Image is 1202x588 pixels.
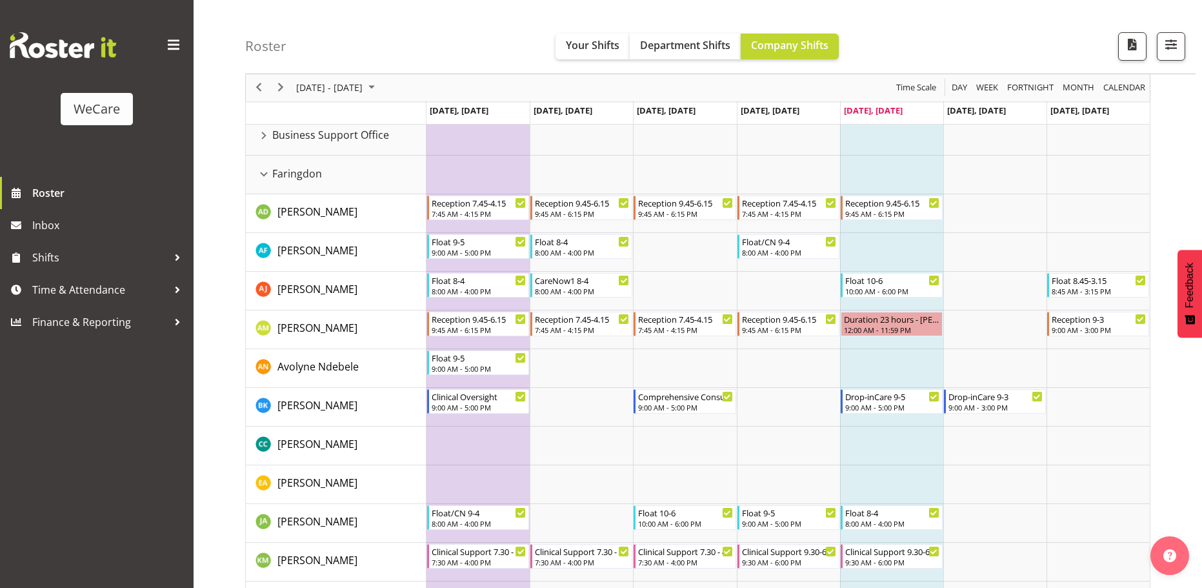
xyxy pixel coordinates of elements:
[535,312,629,325] div: Reception 7.45-4.15
[844,105,903,116] span: [DATE], [DATE]
[32,280,168,299] span: Time & Attendance
[277,243,357,258] span: [PERSON_NAME]
[432,325,526,335] div: 9:45 AM - 6:15 PM
[975,80,999,96] span: Week
[1052,274,1146,287] div: Float 8.45-3.15
[948,390,1043,403] div: Drop-inCare 9-3
[1101,80,1148,96] button: Month
[638,390,732,403] div: Comprehensive Consult 9-5
[845,390,939,403] div: Drop-inCare 9-5
[277,398,357,413] a: [PERSON_NAME]
[277,553,357,567] span: [PERSON_NAME]
[1061,80,1096,96] span: Month
[841,273,943,298] div: Amy Johannsen"s event - Float 10-6 Begin From Friday, September 26, 2025 at 10:00:00 AM GMT+12:00...
[427,196,529,220] div: Aleea Devenport"s event - Reception 7.45-4.15 Begin From Monday, September 22, 2025 at 7:45:00 AM...
[535,325,629,335] div: 7:45 AM - 4:15 PM
[530,544,632,569] div: Kishendri Moodley"s event - Clinical Support 7.30 - 4 Begin From Tuesday, September 23, 2025 at 7...
[432,235,526,248] div: Float 9-5
[246,349,426,388] td: Avolyne Ndebele resource
[638,312,732,325] div: Reception 7.45-4.15
[432,247,526,258] div: 9:00 AM - 5:00 PM
[841,312,943,336] div: Antonia Mao"s event - Duration 23 hours - Antonia Mao Begin From Friday, September 26, 2025 at 12...
[637,105,696,116] span: [DATE], [DATE]
[272,80,290,96] button: Next
[32,312,168,332] span: Finance & Reporting
[432,274,526,287] div: Float 8-4
[1050,105,1109,116] span: [DATE], [DATE]
[535,208,629,219] div: 9:45 AM - 6:15 PM
[246,194,426,233] td: Aleea Devenport resource
[1118,32,1147,61] button: Download a PDF of the roster according to the set date range.
[277,359,359,374] a: Avolyne Ndebele
[742,196,836,209] div: Reception 7.45-4.15
[250,80,268,96] button: Previous
[292,74,383,101] div: September 22 - 28, 2025
[272,166,322,181] span: Faringdon
[277,476,357,490] span: [PERSON_NAME]
[74,99,120,119] div: WeCare
[742,208,836,219] div: 7:45 AM - 4:15 PM
[246,427,426,465] td: Charlotte Courtney resource
[432,363,526,374] div: 9:00 AM - 5:00 PM
[742,506,836,519] div: Float 9-5
[432,402,526,412] div: 9:00 AM - 5:00 PM
[432,312,526,325] div: Reception 9.45-6.15
[1157,32,1185,61] button: Filter Shifts
[427,234,529,259] div: Alex Ferguson"s event - Float 9-5 Begin From Monday, September 22, 2025 at 9:00:00 AM GMT+12:00 E...
[277,204,357,219] a: [PERSON_NAME]
[248,74,270,101] div: previous period
[1047,273,1149,298] div: Amy Johannsen"s event - Float 8.45-3.15 Begin From Sunday, September 28, 2025 at 8:45:00 AM GMT+1...
[277,243,357,258] a: [PERSON_NAME]
[741,34,839,59] button: Company Shifts
[1052,286,1146,296] div: 8:45 AM - 3:15 PM
[566,38,619,52] span: Your Shifts
[948,402,1043,412] div: 9:00 AM - 3:00 PM
[245,39,286,54] h4: Roster
[535,557,629,567] div: 7:30 AM - 4:00 PM
[742,247,836,258] div: 8:00 AM - 4:00 PM
[427,389,529,414] div: Brian Ko"s event - Clinical Oversight Begin From Monday, September 22, 2025 at 9:00:00 AM GMT+12:...
[32,216,187,235] span: Inbox
[638,506,732,519] div: Float 10-6
[844,325,939,335] div: 12:00 AM - 11:59 PM
[638,557,732,567] div: 7:30 AM - 4:00 PM
[294,80,381,96] button: September 2025
[638,518,732,529] div: 10:00 AM - 6:00 PM
[1102,80,1147,96] span: calendar
[246,504,426,543] td: Jane Arps resource
[845,274,939,287] div: Float 10-6
[640,38,730,52] span: Department Shifts
[32,183,187,203] span: Roster
[844,312,939,325] div: Duration 23 hours - [PERSON_NAME]
[556,34,630,59] button: Your Shifts
[737,312,839,336] div: Antonia Mao"s event - Reception 9.45-6.15 Begin From Thursday, September 25, 2025 at 9:45:00 AM G...
[634,196,736,220] div: Aleea Devenport"s event - Reception 9.45-6.15 Begin From Wednesday, September 24, 2025 at 9:45:00...
[432,545,526,558] div: Clinical Support 7.30 - 4
[634,312,736,336] div: Antonia Mao"s event - Reception 7.45-4.15 Begin From Wednesday, September 24, 2025 at 7:45:00 AM ...
[638,196,732,209] div: Reception 9.45-6.15
[277,320,357,336] a: [PERSON_NAME]
[277,398,357,412] span: [PERSON_NAME]
[427,544,529,569] div: Kishendri Moodley"s event - Clinical Support 7.30 - 4 Begin From Monday, September 22, 2025 at 7:...
[1006,80,1055,96] span: Fortnight
[638,545,732,558] div: Clinical Support 7.30 - 4
[742,518,836,529] div: 9:00 AM - 5:00 PM
[845,545,939,558] div: Clinical Support 9.30-6
[246,388,426,427] td: Brian Ko resource
[277,281,357,297] a: [PERSON_NAME]
[841,196,943,220] div: Aleea Devenport"s event - Reception 9.45-6.15 Begin From Friday, September 26, 2025 at 9:45:00 AM...
[432,506,526,519] div: Float/CN 9-4
[246,117,426,156] td: Business Support Office resource
[634,389,736,414] div: Brian Ko"s event - Comprehensive Consult 9-5 Begin From Wednesday, September 24, 2025 at 9:00:00 ...
[841,505,943,530] div: Jane Arps"s event - Float 8-4 Begin From Friday, September 26, 2025 at 8:00:00 AM GMT+12:00 Ends ...
[535,247,629,258] div: 8:00 AM - 4:00 PM
[974,80,1001,96] button: Timeline Week
[432,351,526,364] div: Float 9-5
[1061,80,1097,96] button: Timeline Month
[638,402,732,412] div: 9:00 AM - 5:00 PM
[894,80,939,96] button: Time Scale
[1163,549,1176,562] img: help-xxl-2.png
[1177,250,1202,338] button: Feedback - Show survey
[737,505,839,530] div: Jane Arps"s event - Float 9-5 Begin From Thursday, September 25, 2025 at 9:00:00 AM GMT+12:00 End...
[742,312,836,325] div: Reception 9.45-6.15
